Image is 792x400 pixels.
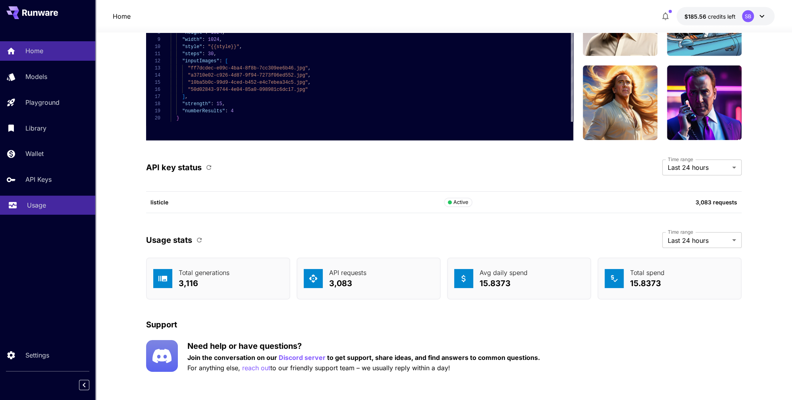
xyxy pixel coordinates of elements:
[480,268,528,277] p: Avg daily spend
[146,100,160,108] div: 18
[182,101,210,107] span: "strength"
[668,236,729,245] span: Last 24 hours
[185,94,188,100] span: ,
[279,353,326,363] button: Discord server
[222,30,225,35] span: ,
[668,163,729,172] span: Last 24 hours
[187,353,540,363] p: Join the conversation on our to get support, share ideas, and find answers to common questions.
[146,43,160,50] div: 10
[329,268,366,277] p: API requests
[202,44,205,50] span: :
[188,65,308,71] span: "ff7dcdec-e09c-4ba4-8f8b-7cc309ee6b46.jpg"
[239,44,242,50] span: ,
[684,13,708,20] span: $185.56
[146,79,160,86] div: 15
[182,37,202,42] span: "width"
[231,108,233,114] span: 4
[25,175,52,184] p: API Keys
[742,10,754,22] div: SB
[146,36,160,43] div: 9
[146,65,160,72] div: 13
[182,58,219,64] span: "inputImages"
[188,87,308,92] span: "50d02843-9744-4e04-85a0-098981c6dc17.jpg"
[225,58,227,64] span: [
[25,46,43,56] p: Home
[146,319,177,331] p: Support
[85,378,95,392] div: Collapse sidebar
[146,72,160,79] div: 14
[182,30,205,35] span: "height"
[684,12,736,21] div: $185.56432
[202,51,205,57] span: :
[308,65,310,71] span: ,
[448,198,469,206] div: Active
[150,198,444,206] p: listicle
[182,108,225,114] span: "numberResults"
[25,149,44,158] p: Wallet
[146,234,192,246] p: Usage stats
[308,73,310,78] span: ,
[146,108,160,115] div: 19
[219,37,222,42] span: ,
[708,13,736,20] span: credits left
[146,115,160,122] div: 20
[79,380,89,390] button: Collapse sidebar
[583,65,657,140] img: man rwre long hair, enjoying sun and wind` - Style: `Fantasy art
[146,58,160,65] div: 12
[25,350,49,360] p: Settings
[308,80,310,85] span: ,
[188,73,308,78] span: "a3710e02-c926-4d87-9f94-7273f06ed552.jpg"
[214,51,216,57] span: ,
[208,51,213,57] span: 30
[25,72,47,81] p: Models
[668,229,693,235] label: Time range
[205,30,208,35] span: :
[225,108,227,114] span: :
[208,37,219,42] span: 1024
[146,29,160,36] div: 8
[222,101,225,107] span: ,
[667,65,742,140] img: closeup man rwre on the phone, wearing a suit
[146,86,160,93] div: 16
[113,12,131,21] nav: breadcrumb
[242,363,270,373] button: reach out
[202,37,205,42] span: :
[182,51,202,57] span: "steps"
[146,162,202,173] p: API key status
[182,94,185,100] span: ]
[480,277,528,289] p: 15.8373
[210,30,222,35] span: 1024
[216,101,222,107] span: 15
[210,101,213,107] span: :
[188,80,308,85] span: "10ba5b0c-99d9-4ced-b452-e4c7ebea34c5.jpg"
[179,277,229,289] p: 3,116
[176,115,179,121] span: }
[219,58,222,64] span: :
[329,277,366,289] p: 3,083
[179,268,229,277] p: Total generations
[630,268,665,277] p: Total spend
[630,277,665,289] p: 15.8373
[25,98,60,107] p: Playground
[146,93,160,100] div: 17
[668,156,693,163] label: Time range
[561,198,737,206] p: 3,083 requests
[676,7,775,25] button: $185.56432SB
[146,50,160,58] div: 11
[113,12,131,21] a: Home
[208,44,239,50] span: "{{style}}"
[187,363,540,373] p: For anything else, to our friendly support team – we usually reply within a day!
[27,200,46,210] p: Usage
[187,340,540,352] p: Need help or have questions?
[25,123,46,133] p: Library
[182,44,202,50] span: "style"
